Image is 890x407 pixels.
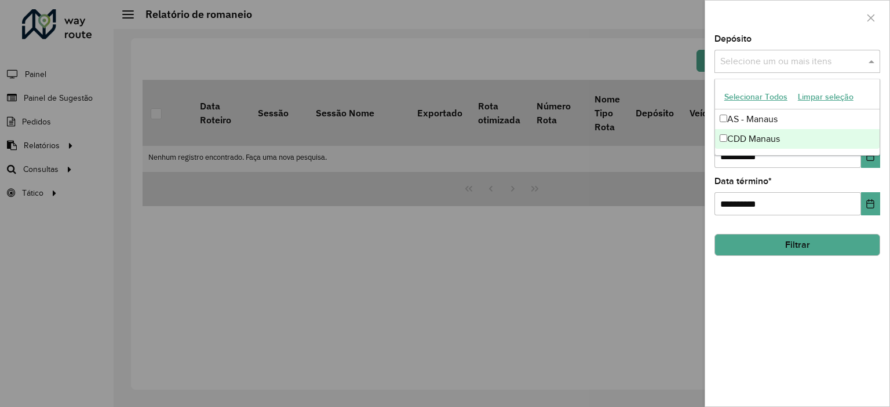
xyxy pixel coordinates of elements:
button: Choose Date [861,145,880,168]
button: Filtrar [714,234,880,256]
div: AS - Manaus [715,109,880,129]
button: Limpar seleção [793,88,859,106]
button: Choose Date [861,192,880,215]
div: CDD Manaus [715,129,880,149]
label: Depósito [714,32,752,46]
button: Selecionar Todos [719,88,793,106]
ng-dropdown-panel: Options list [714,79,880,156]
label: Data término [714,174,772,188]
